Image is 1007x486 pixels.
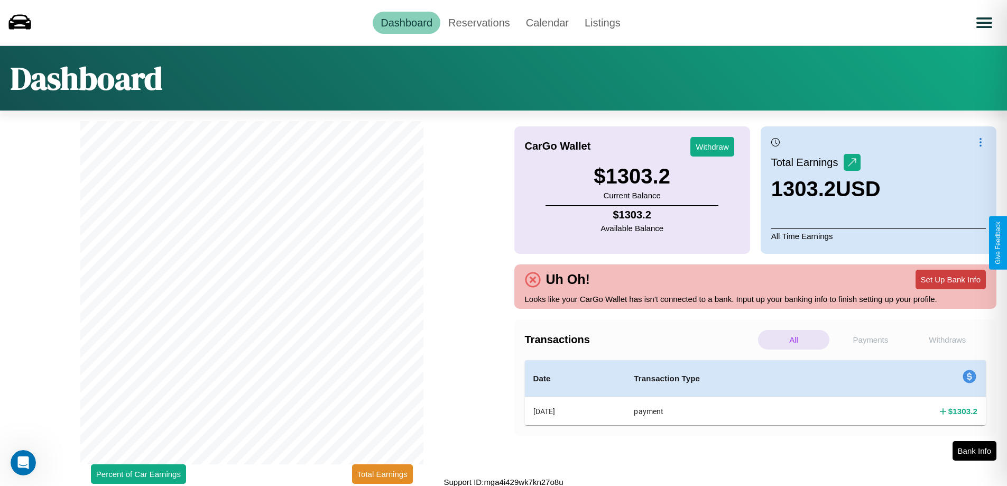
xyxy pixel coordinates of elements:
h4: Transactions [525,334,755,346]
h3: $ 1303.2 [594,164,670,188]
a: Calendar [518,12,577,34]
th: payment [625,397,839,426]
p: All Time Earnings [771,228,986,243]
p: Available Balance [600,221,663,235]
p: Looks like your CarGo Wallet has isn't connected to a bank. Input up your banking info to finish ... [525,292,986,306]
p: All [758,330,829,350]
p: Total Earnings [771,153,844,172]
h4: Transaction Type [634,372,831,385]
h1: Dashboard [11,57,162,100]
div: Give Feedback [994,222,1002,264]
button: Total Earnings [352,464,413,484]
button: Set Up Bank Info [916,270,986,289]
h4: Uh Oh! [541,272,595,287]
h3: 1303.2 USD [771,177,881,201]
h4: $ 1303.2 [948,406,977,417]
button: Withdraw [690,137,734,157]
p: Current Balance [594,188,670,203]
a: Listings [577,12,629,34]
p: Payments [835,330,906,350]
a: Dashboard [373,12,440,34]
th: [DATE] [525,397,626,426]
p: Withdraws [912,330,983,350]
table: simple table [525,360,986,425]
a: Reservations [440,12,518,34]
button: Percent of Car Earnings [91,464,186,484]
iframe: Intercom live chat [11,450,36,475]
button: Bank Info [953,441,996,461]
h4: Date [533,372,617,385]
button: Open menu [969,8,999,38]
h4: CarGo Wallet [525,140,591,152]
h4: $ 1303.2 [600,209,663,221]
